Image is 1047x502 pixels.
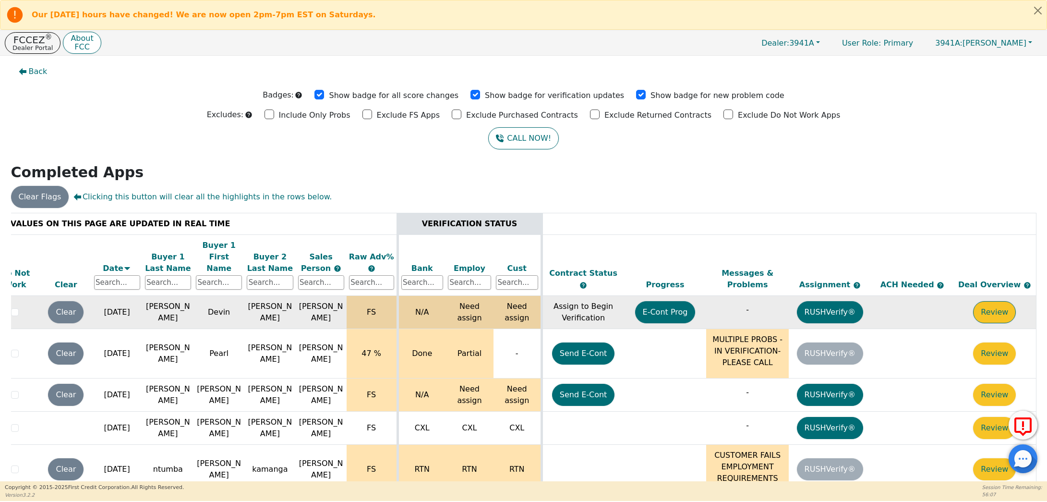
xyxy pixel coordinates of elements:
[143,329,193,379] td: [PERSON_NAME]
[709,304,786,316] p: -
[880,280,937,289] span: ACH Needed
[797,417,863,439] button: RUSHVerify®
[377,110,440,121] p: Exclude FS Apps
[973,301,1016,323] button: Review
[298,275,344,290] input: Search...
[650,90,784,101] p: Show badge for new problem code
[196,275,242,290] input: Search...
[397,445,445,494] td: RTN
[299,343,343,364] span: [PERSON_NAME]
[48,384,84,406] button: Clear
[367,390,376,399] span: FS
[11,186,69,208] button: Clear Flags
[935,38,1026,48] span: [PERSON_NAME]
[496,275,538,290] input: Search...
[709,387,786,398] p: -
[73,191,332,203] span: Clicking this button will clear all the highlights in the rows below.
[832,34,923,52] a: User Role: Primary
[445,296,493,329] td: Need assign
[32,10,376,19] b: Our [DATE] hours have changed! We are now open 2pm-7pm EST on Saturdays.
[761,38,814,48] span: 3941A
[973,417,1016,439] button: Review
[94,263,140,274] div: Date
[1029,0,1047,20] button: Close alert
[982,484,1042,491] p: Session Time Remaining:
[401,275,444,290] input: Search...
[493,379,542,412] td: Need assign
[709,334,786,368] p: MULTIPLE PROBS -IN VERIFICATION- PLEASE CALL
[552,384,615,406] button: Send E-Cont
[496,263,538,274] div: Cust
[925,36,1042,50] a: 3941A:[PERSON_NAME]
[448,275,491,290] input: Search...
[973,384,1016,406] button: Review
[367,423,376,432] span: FS
[493,445,542,494] td: RTN
[244,412,295,445] td: [PERSON_NAME]
[709,450,786,484] p: CUSTOMER FAILS EMPLOYMENT REQUIREMENTS
[145,275,191,290] input: Search...
[761,38,789,48] span: Dealer:
[92,445,143,494] td: [DATE]
[244,329,295,379] td: [PERSON_NAME]
[143,296,193,329] td: [PERSON_NAME]
[247,275,293,290] input: Search...
[973,343,1016,365] button: Review
[301,252,334,273] span: Sales Person
[982,491,1042,498] p: 56:07
[299,417,343,438] span: [PERSON_NAME]
[397,412,445,445] td: CXL
[143,445,193,494] td: ntumba
[751,36,830,50] button: Dealer:3941A
[542,296,624,329] td: Assign to Begin Verification
[48,301,84,323] button: Clear
[71,35,93,42] p: About
[5,32,60,54] button: FCCEZ®Dealer Portal
[367,465,376,474] span: FS
[11,164,144,181] strong: Completed Apps
[493,296,542,329] td: Need assign
[738,110,840,121] p: Exclude Do Not Work Apps
[131,484,184,490] span: All Rights Reserved.
[193,296,244,329] td: Devin
[397,296,445,329] td: N/A
[207,109,243,121] p: Excludes:
[445,412,493,445] td: CXL
[145,251,191,274] div: Buyer 1 Last Name
[466,110,578,121] p: Exclude Purchased Contracts
[1009,411,1037,440] button: Report Error to FCC
[92,379,143,412] td: [DATE]
[797,384,863,406] button: RUSHVerify®
[832,34,923,52] p: Primary
[244,445,295,494] td: kamanga
[626,279,704,291] div: Progress
[63,32,101,54] button: AboutFCC
[361,349,381,358] span: 47 %
[488,127,559,149] a: CALL NOW!
[196,240,242,274] div: Buyer 1 First Name
[445,445,493,494] td: RTN
[329,90,458,101] p: Show badge for all score changes
[29,66,48,77] span: Back
[445,329,493,379] td: Partial
[5,491,184,499] p: Version 3.2.2
[244,379,295,412] td: [PERSON_NAME]
[604,110,711,121] p: Exclude Returned Contracts
[299,384,343,405] span: [PERSON_NAME]
[299,459,343,479] span: [PERSON_NAME]
[143,412,193,445] td: [PERSON_NAME]
[973,458,1016,480] button: Review
[401,263,444,274] div: Bank
[94,275,140,290] input: Search...
[635,301,696,323] button: E-Cont Prog
[349,252,394,261] span: Raw Adv%
[367,307,376,317] span: FS
[797,301,863,323] button: RUSHVerify®
[448,263,491,274] div: Employ
[709,420,786,431] p: -
[493,412,542,445] td: CXL
[193,329,244,379] td: Pearl
[43,279,89,291] div: Clear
